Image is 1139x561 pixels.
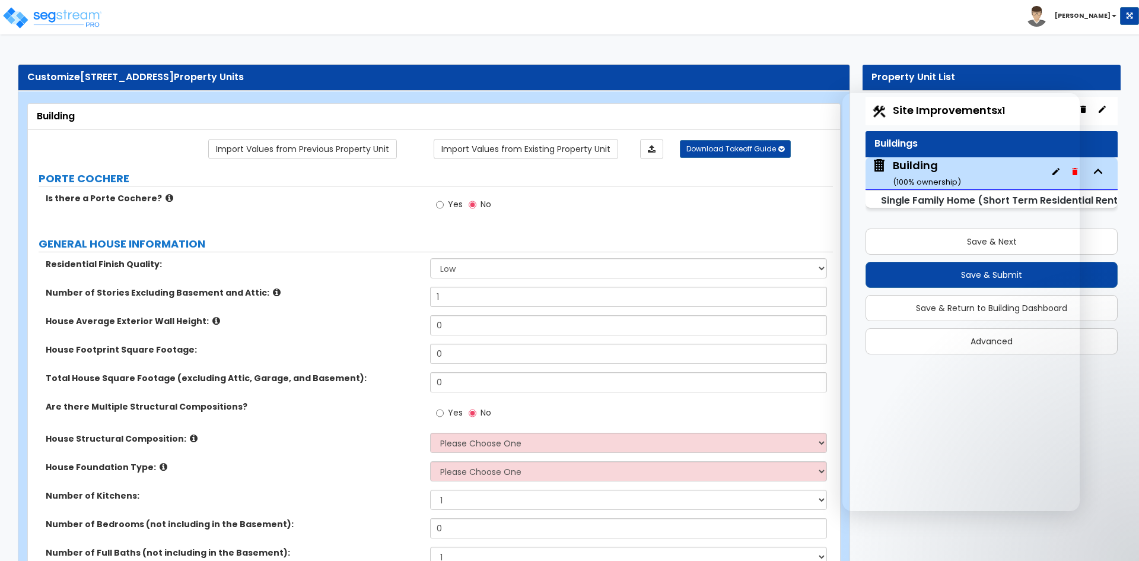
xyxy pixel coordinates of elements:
[469,198,476,211] input: No
[208,139,397,159] a: Import the dynamic attribute values from previous properties.
[436,407,444,420] input: Yes
[1026,6,1047,27] img: avatar.png
[46,401,421,413] label: Are there Multiple Structural Compositions?
[190,434,198,443] i: click for more info!
[448,407,463,419] span: Yes
[469,407,476,420] input: No
[46,490,421,502] label: Number of Kitchens:
[46,258,421,270] label: Residential Finish Quality:
[80,70,174,84] span: [STREET_ADDRESS]
[37,110,831,123] div: Building
[39,171,833,186] label: PORTE COCHERE
[27,71,841,84] div: Customize Property Units
[640,139,663,159] a: Import the dynamic attributes value through Excel sheet
[46,547,421,559] label: Number of Full Baths (not including in the Basement):
[273,288,281,297] i: click for more info!
[46,461,421,473] label: House Foundation Type:
[1055,11,1111,20] b: [PERSON_NAME]
[39,236,833,252] label: GENERAL HOUSE INFORMATION
[448,198,463,210] span: Yes
[46,433,421,445] label: House Structural Composition:
[842,93,1080,511] iframe: Intercom live chat
[46,344,421,356] label: House Footprint Square Footage:
[436,198,444,211] input: Yes
[481,407,491,419] span: No
[160,462,167,471] i: click for more info!
[481,198,491,210] span: No
[434,139,618,159] a: Import the dynamic attribute values from existing properties.
[46,192,421,204] label: Is there a Porte Cochere?
[46,287,421,299] label: Number of Stories Excluding Basement and Attic:
[166,194,173,202] i: click for more info!
[1051,521,1080,549] iframe: Intercom live chat
[680,140,791,158] button: Download Takeoff Guide
[46,518,421,530] label: Number of Bedrooms (not including in the Basement):
[871,71,1112,84] div: Property Unit List
[686,144,776,154] span: Download Takeoff Guide
[212,316,220,325] i: click for more info!
[2,6,103,30] img: logo_pro_r.png
[46,315,421,327] label: House Average Exterior Wall Height:
[46,372,421,384] label: Total House Square Footage (excluding Attic, Garage, and Basement):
